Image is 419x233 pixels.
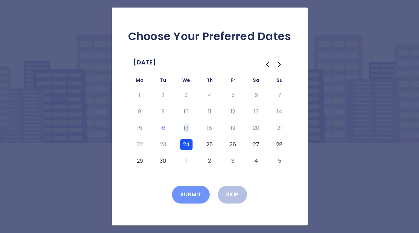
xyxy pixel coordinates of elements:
[227,90,239,101] button: Friday, September 5th, 2025
[218,186,247,204] button: Skip
[204,156,216,167] button: Thursday, October 2nd, 2025
[134,106,146,117] button: Monday, September 8th, 2025
[157,123,169,134] button: Today, Tuesday, September 16th, 2025
[250,123,262,134] button: Saturday, September 20th, 2025
[273,106,286,117] button: Sunday, September 14th, 2025
[204,90,216,101] button: Thursday, September 4th, 2025
[134,156,146,167] button: Monday, September 29th, 2025
[227,156,239,167] button: Friday, October 3rd, 2025
[227,139,239,150] button: Friday, September 26th, 2025
[250,106,262,117] button: Saturday, September 13th, 2025
[157,90,169,101] button: Tuesday, September 2nd, 2025
[250,156,262,167] button: Saturday, October 4th, 2025
[180,90,193,101] button: Wednesday, September 3rd, 2025
[273,90,286,101] button: Sunday, September 7th, 2025
[204,139,216,150] button: Thursday, September 25th, 2025
[134,123,146,134] button: Monday, September 15th, 2025
[175,76,198,87] th: Wednesday
[198,76,221,87] th: Thursday
[180,106,193,117] button: Wednesday, September 10th, 2025
[268,76,291,87] th: Sunday
[134,57,156,68] span: [DATE]
[180,156,193,167] button: Wednesday, October 1st, 2025
[157,156,169,167] button: Tuesday, September 30th, 2025
[250,139,262,150] button: Saturday, September 27th, 2025
[151,76,175,87] th: Tuesday
[128,76,291,169] table: September 2025
[134,139,146,150] button: Monday, September 22nd, 2025
[123,29,297,43] h2: Choose Your Preferred Dates
[227,106,239,117] button: Friday, September 12th, 2025
[261,58,273,71] button: Go to the Previous Month
[221,76,245,87] th: Friday
[273,156,286,167] button: Sunday, October 5th, 2025
[180,139,193,150] button: Wednesday, September 24th, 2025, selected
[204,123,216,134] button: Thursday, September 18th, 2025
[273,58,286,71] button: Go to the Next Month
[157,139,169,150] button: Tuesday, September 23rd, 2025
[250,90,262,101] button: Saturday, September 6th, 2025
[227,123,239,134] button: Friday, September 19th, 2025
[204,106,216,117] button: Thursday, September 11th, 2025
[273,139,286,150] button: Sunday, September 28th, 2025
[172,186,210,204] button: Submit
[157,106,169,117] button: Tuesday, September 9th, 2025
[180,123,193,134] button: Wednesday, September 17th, 2025
[273,123,286,134] button: Sunday, September 21st, 2025
[128,76,151,87] th: Monday
[245,76,268,87] th: Saturday
[134,90,146,101] button: Monday, September 1st, 2025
